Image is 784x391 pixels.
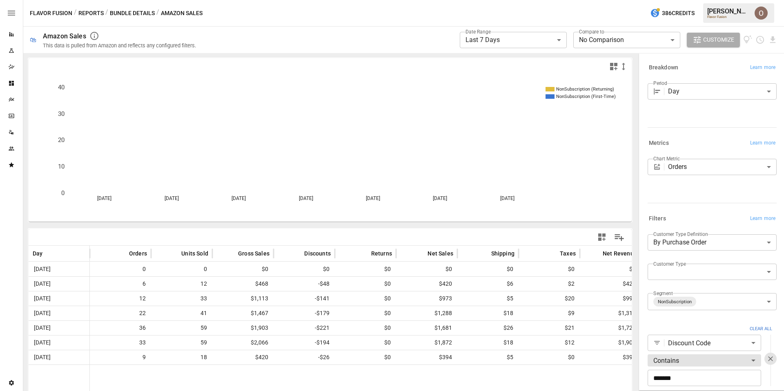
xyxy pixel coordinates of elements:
[523,335,576,350] span: $12
[292,248,303,259] button: Sort
[415,248,427,259] button: Sort
[707,15,750,19] div: Flavor Fusion
[97,195,111,201] text: [DATE]
[400,306,453,320] span: $1,288
[278,262,331,276] span: $0
[216,321,269,335] span: $1,903
[94,335,147,350] span: 33
[58,163,65,170] text: 10
[479,248,490,259] button: Sort
[155,291,208,306] span: 33
[461,321,514,335] span: $26
[216,262,269,276] span: $0
[548,248,559,259] button: Sort
[29,75,632,222] svg: A chart.
[33,291,52,306] span: [DATE]
[304,249,331,258] span: Discounts
[465,36,500,44] span: Last 7 Days
[523,291,576,306] span: $20
[523,262,576,276] span: $0
[648,234,777,251] div: By Purchase Order
[662,8,695,18] span: 386 Credits
[750,139,775,147] span: Learn more
[433,195,447,201] text: [DATE]
[129,249,147,258] span: Orders
[648,352,761,369] div: Contains
[33,335,52,350] span: [DATE]
[647,6,698,21] button: 386Credits
[33,262,52,276] span: [DATE]
[359,248,370,259] button: Sort
[707,7,750,15] div: [PERSON_NAME]
[649,214,666,223] h6: Filters
[169,248,180,259] button: Sort
[44,248,55,259] button: Sort
[155,306,208,320] span: 41
[584,277,637,291] span: $427
[655,297,695,307] span: NonSubscription
[668,338,748,348] span: Discount Code
[232,195,246,201] text: [DATE]
[94,277,147,291] span: 6
[579,28,604,35] label: Compare to
[743,33,753,47] button: View documentation
[653,80,667,87] label: Period
[278,321,331,335] span: -$221
[523,277,576,291] span: $2
[603,249,637,258] span: Net Revenue
[278,335,331,350] span: -$194
[400,335,453,350] span: $1,872
[216,306,269,320] span: $1,467
[400,321,453,335] span: $1,681
[339,350,392,364] span: $0
[491,249,514,258] span: Shipping
[43,32,86,40] div: Amazon Sales
[278,291,331,306] span: -$141
[400,291,453,306] span: $973
[461,262,514,276] span: $0
[703,35,734,45] span: Customize
[750,215,775,223] span: Learn more
[278,350,331,364] span: -$26
[33,350,52,364] span: [DATE]
[584,321,637,335] span: $1,728
[745,323,777,335] button: Clear ALl
[299,195,313,201] text: [DATE]
[339,321,392,335] span: $0
[523,350,576,364] span: $0
[94,262,147,276] span: 0
[687,33,740,47] button: Customize
[523,321,576,335] span: $21
[668,159,777,175] div: Orders
[61,189,65,197] text: 0
[226,248,237,259] button: Sort
[523,306,576,320] span: $9
[755,35,765,44] button: Schedule report
[653,290,673,297] label: Segment
[74,8,77,18] div: /
[165,195,179,201] text: [DATE]
[768,35,777,44] button: Download report
[653,231,708,238] label: Customer Type Definition
[584,350,637,364] span: $399
[155,335,208,350] span: 59
[33,249,43,258] span: Day
[339,306,392,320] span: $0
[461,335,514,350] span: $18
[400,262,453,276] span: $0
[216,291,269,306] span: $1,113
[400,277,453,291] span: $420
[30,8,72,18] button: Flavor Fusion
[30,36,36,44] div: 🛍
[58,136,65,144] text: 20
[668,83,777,100] div: Day
[339,291,392,306] span: $0
[78,8,104,18] button: Reports
[556,87,614,92] text: NonSubscription (Returning)
[755,7,768,20] div: Oleksii Flok
[339,277,392,291] span: $0
[649,63,678,72] h6: Breakdown
[465,28,491,35] label: Date Range
[653,260,686,267] label: Customer Type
